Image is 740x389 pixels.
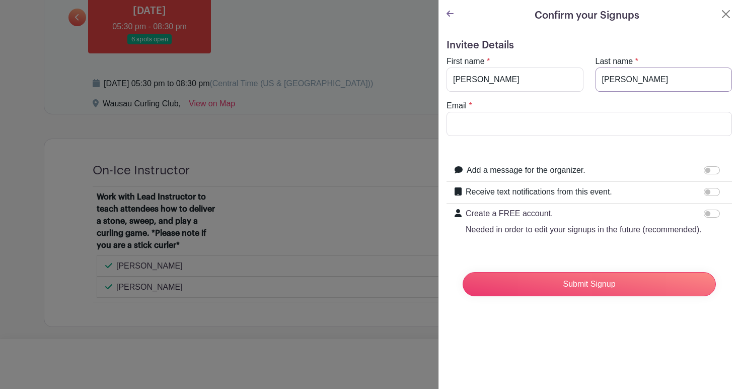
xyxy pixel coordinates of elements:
[467,164,585,176] label: Add a message for the organizer.
[447,55,485,68] label: First name
[535,8,639,23] h5: Confirm your Signups
[463,272,716,296] input: Submit Signup
[466,186,612,198] label: Receive text notifications from this event.
[447,100,467,112] label: Email
[596,55,633,68] label: Last name
[720,8,732,20] button: Close
[447,39,732,51] h5: Invitee Details
[466,208,702,220] p: Create a FREE account.
[466,224,702,236] p: Needed in order to edit your signups in the future (recommended).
